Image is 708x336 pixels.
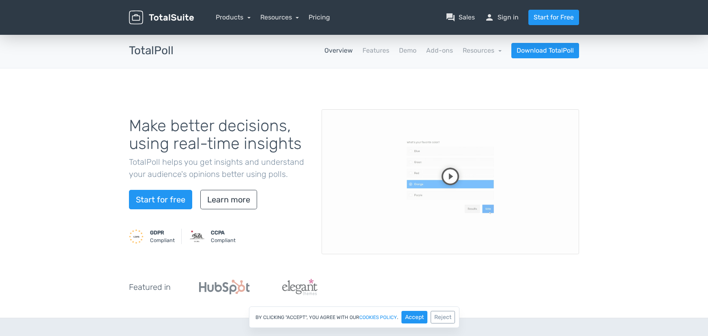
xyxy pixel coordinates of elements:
[199,280,250,294] img: Hubspot
[363,46,389,55] a: Features
[485,13,494,22] span: person
[431,311,455,323] button: Reject
[129,229,144,244] img: GDPR
[511,43,579,58] a: Download TotalPoll
[249,306,459,328] div: By clicking "Accept", you agree with our .
[150,230,164,236] strong: GDPR
[129,156,309,180] p: TotalPoll helps you get insights and understand your audience's opinions better using polls.
[401,311,427,323] button: Accept
[426,46,453,55] a: Add-ons
[282,279,318,295] img: ElegantThemes
[211,230,225,236] strong: CCPA
[485,13,519,22] a: personSign in
[150,229,175,244] small: Compliant
[446,13,475,22] a: question_answerSales
[216,13,251,21] a: Products
[528,10,579,25] a: Start for Free
[190,229,204,244] img: CCPA
[463,47,502,54] a: Resources
[129,117,309,153] h1: Make better decisions, using real-time insights
[359,315,397,320] a: cookies policy
[129,190,192,209] a: Start for free
[324,46,353,55] a: Overview
[200,190,257,209] a: Learn more
[399,46,416,55] a: Demo
[260,13,299,21] a: Resources
[129,45,174,57] h3: TotalPoll
[129,283,171,291] h5: Featured in
[309,13,330,22] a: Pricing
[129,11,194,25] img: TotalSuite for WordPress
[211,229,236,244] small: Compliant
[446,13,455,22] span: question_answer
